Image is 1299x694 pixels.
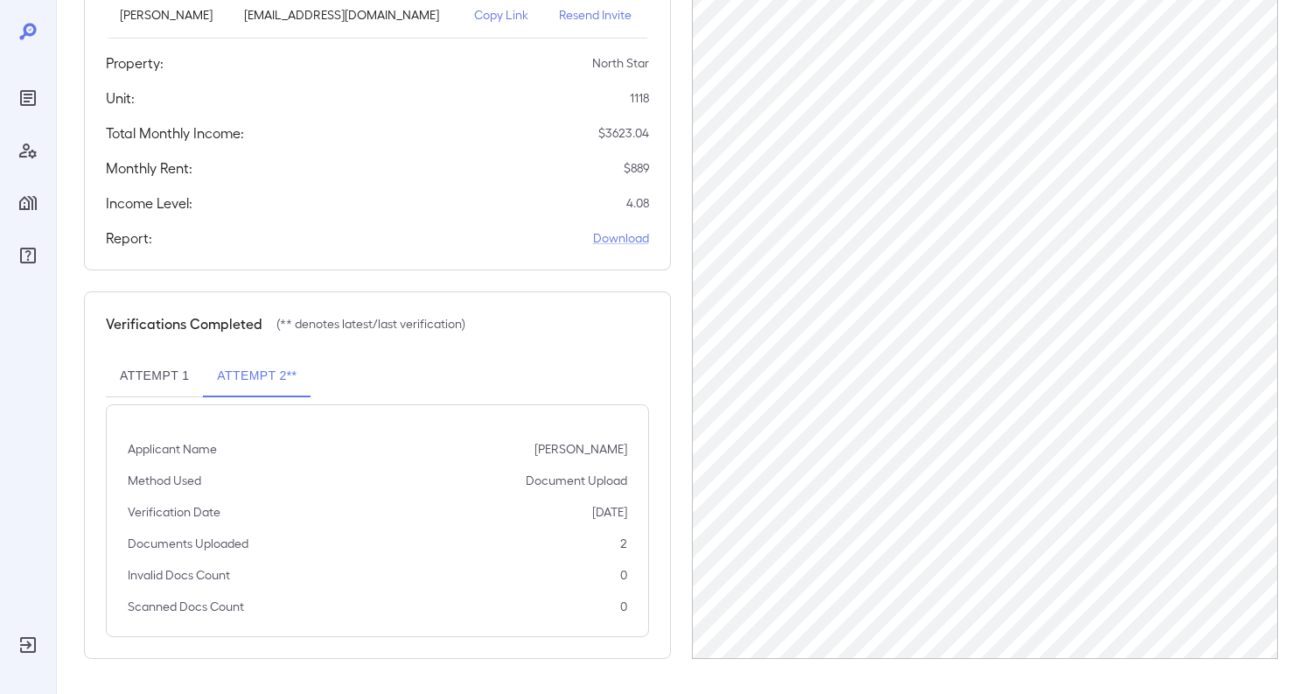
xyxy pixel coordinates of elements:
[120,6,216,24] p: [PERSON_NAME]
[14,84,42,112] div: Reports
[626,194,649,212] p: 4.08
[624,159,649,177] p: $ 889
[593,229,649,247] a: Download
[526,472,627,489] p: Document Upload
[534,440,627,458] p: [PERSON_NAME]
[474,6,531,24] p: Copy Link
[128,566,230,584] p: Invalid Docs Count
[14,137,42,165] div: Manage Users
[106,88,135,109] h5: Unit:
[106,193,192,214] h5: Income Level:
[559,6,635,24] p: Resend Invite
[14,189,42,217] div: Manage Properties
[276,315,465,333] p: (** denotes latest/last verification)
[620,535,627,552] p: 2
[106,53,164,74] h5: Property:
[14,631,42,659] div: Log Out
[128,503,220,521] p: Verification Date
[598,124,649,142] p: $ 3623.04
[128,440,217,458] p: Applicant Name
[620,598,627,615] p: 0
[106,123,244,144] h5: Total Monthly Income:
[630,89,649,107] p: 1118
[244,6,446,24] p: [EMAIL_ADDRESS][DOMAIN_NAME]
[128,472,201,489] p: Method Used
[106,158,192,179] h5: Monthly Rent:
[106,228,152,249] h5: Report:
[592,54,649,72] p: North Star
[14,242,42,270] div: FAQ
[592,503,627,521] p: [DATE]
[106,355,203,397] button: Attempt 1
[128,598,244,615] p: Scanned Docs Count
[128,535,248,552] p: Documents Uploaded
[203,355,311,397] button: Attempt 2**
[620,566,627,584] p: 0
[106,313,262,334] h5: Verifications Completed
